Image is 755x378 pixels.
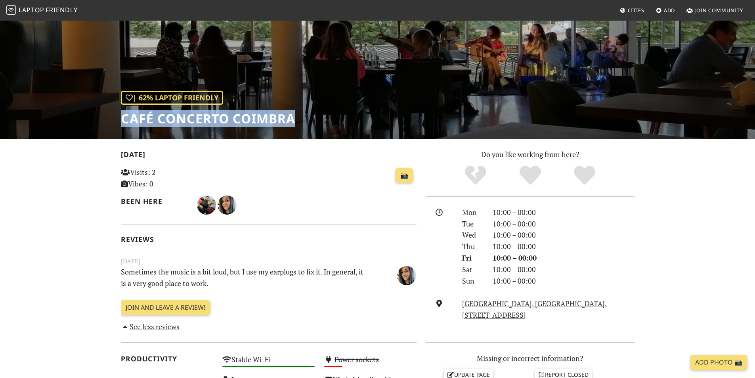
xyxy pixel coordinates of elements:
[653,3,679,17] a: Add
[121,235,417,244] h2: Reviews
[557,165,612,186] div: Definitely!
[426,149,635,160] p: Do you like working from here?
[488,275,639,287] div: 10:00 – 00:00
[664,7,675,14] span: Add
[457,207,487,218] div: Mon
[121,150,417,162] h2: [DATE]
[488,218,639,230] div: 10:00 – 00:00
[457,252,487,264] div: Fri
[457,275,487,287] div: Sun
[396,168,413,183] a: 📸
[457,264,487,275] div: Sat
[488,229,639,241] div: 10:00 – 00:00
[121,355,213,363] h2: Productivity
[121,111,295,126] h1: Café Concerto Coimbra
[488,207,639,218] div: 10:00 – 00:00
[617,3,648,17] a: Cities
[6,5,16,15] img: LaptopFriendly
[46,6,77,14] span: Friendly
[197,200,218,209] span: Gabriele Russo
[457,229,487,241] div: Wed
[488,264,639,275] div: 10:00 – 00:00
[448,165,503,186] div: No
[218,196,237,215] img: 4334-sonia.jpg
[457,218,487,230] div: Tue
[488,252,639,264] div: 10:00 – 00:00
[116,256,421,266] small: [DATE]
[121,322,180,331] a: See less reviews
[503,165,558,186] div: Yes
[116,266,371,289] p: Sometimes the music is a bit loud, but I use my earplugs to fix it. In general, it is a very good...
[6,4,78,17] a: LaptopFriendly LaptopFriendly
[426,353,635,364] p: Missing or incorrect information?
[121,197,188,205] h2: Been here
[121,167,213,190] p: Visits: 2 Vibes: 0
[19,6,44,14] span: Laptop
[628,7,644,14] span: Cities
[218,353,319,373] div: Stable Wi-Fi
[334,355,379,364] s: Power sockets
[397,266,416,285] img: 4334-sonia.jpg
[462,299,607,320] a: [GEOGRAPHIC_DATA], [GEOGRAPHIC_DATA]. [STREET_ADDRESS]
[197,196,216,215] img: 5275-gabriele.jpg
[121,91,223,105] div: | 62% Laptop Friendly
[488,241,639,252] div: 10:00 – 00:00
[457,241,487,252] div: Thu
[121,300,210,315] a: Join and leave a review!
[694,7,743,14] span: Join Community
[683,3,746,17] a: Join Community
[397,270,416,279] span: Sonia Santos
[218,200,237,209] span: Sonia Santos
